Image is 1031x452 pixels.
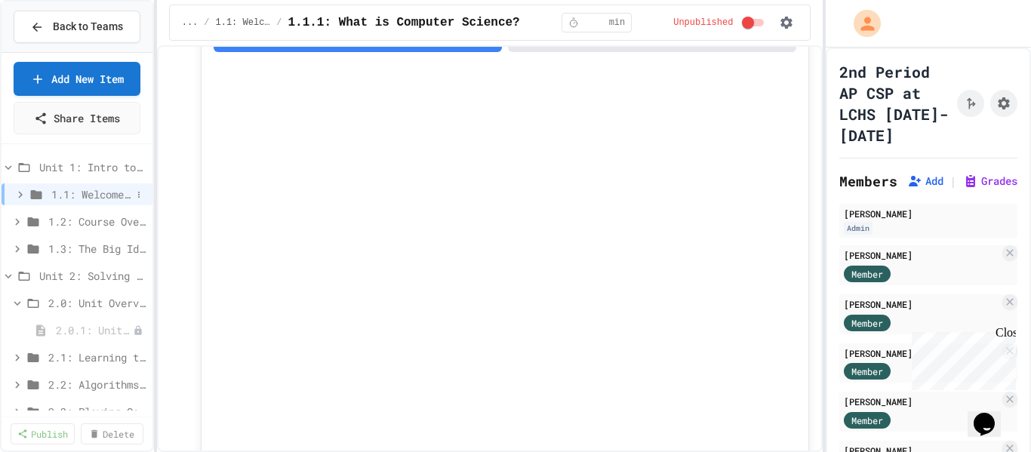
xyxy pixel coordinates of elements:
[39,159,146,175] span: Unit 1: Intro to Computer Science
[48,241,146,257] span: 1.3: The Big Ideas
[844,222,873,235] div: Admin
[949,172,957,190] span: |
[48,295,146,311] span: 2.0: Unit Overview
[990,90,1017,117] button: Assignment Settings
[844,207,1013,220] div: [PERSON_NAME]
[81,423,143,444] a: Delete
[838,6,885,41] div: My Account
[276,17,282,29] span: /
[673,17,733,29] span: Unpublished
[968,392,1016,437] iframe: chat widget
[204,17,209,29] span: /
[844,395,999,408] div: [PERSON_NAME]
[14,62,140,96] a: Add New Item
[844,297,999,311] div: [PERSON_NAME]
[907,174,943,189] button: Add
[133,325,143,336] div: Unpublished
[182,17,199,29] span: ...
[216,17,271,29] span: 1.1: Welcome to Computer Science
[844,346,999,360] div: [PERSON_NAME]
[839,171,897,192] h2: Members
[851,316,883,330] span: Member
[851,364,883,378] span: Member
[11,423,75,444] a: Publish
[53,19,123,35] span: Back to Teams
[963,174,1017,189] button: Grades
[14,11,140,43] button: Back to Teams
[839,61,951,146] h1: 2nd Period AP CSP at LCHS [DATE]-[DATE]
[48,404,146,420] span: 2.3: Playing Games
[48,377,146,392] span: 2.2: Algorithms - from Pseudocode to Flowcharts
[48,214,146,229] span: 1.2: Course Overview and the AP Exam
[906,326,1016,390] iframe: chat widget
[851,267,883,281] span: Member
[609,17,626,29] span: min
[288,14,519,32] span: 1.1.1: What is Computer Science?
[51,186,131,202] span: 1.1: Welcome to Computer Science
[14,102,140,134] a: Share Items
[851,414,883,427] span: Member
[56,322,133,338] span: 2.0.1: Unit Overview
[39,268,146,284] span: Unit 2: Solving Problems in Computer Science
[6,6,104,96] div: Chat with us now!Close
[957,90,984,117] button: Click to see fork details
[48,349,146,365] span: 2.1: Learning to Solve Hard Problems
[131,187,146,202] button: More options
[844,248,999,262] div: [PERSON_NAME]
